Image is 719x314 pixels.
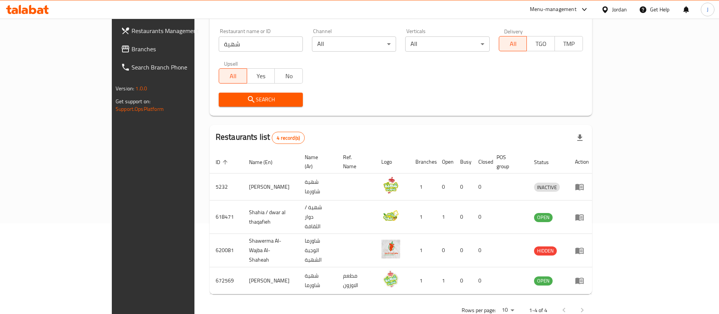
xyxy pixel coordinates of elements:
div: Menu [575,246,589,255]
img: Shahyyia shawrma [381,270,400,289]
span: Ref. Name [343,153,366,171]
span: HIDDEN [534,246,557,255]
span: Search Branch Phone [132,63,226,72]
td: 0 [454,200,472,234]
span: Get support on: [116,96,150,106]
label: Delivery [504,28,523,34]
span: TGO [530,38,552,49]
td: Shawerma Al-Wajba Al-Shaheah [243,234,299,267]
button: TMP [555,36,583,51]
span: 4 record(s) [272,134,304,142]
span: OPEN [534,276,553,285]
th: Open [436,150,454,174]
td: شهية شاورما [299,174,337,200]
span: J [707,5,708,14]
th: Branches [409,150,436,174]
td: 1 [409,267,436,294]
button: Search [219,93,303,107]
td: 0 [454,267,472,294]
td: 1 [409,174,436,200]
span: Yes [250,71,272,82]
td: شاورما الوجبة الشهية [299,234,337,267]
button: Yes [247,68,275,84]
td: 0 [436,174,454,200]
span: All [502,38,524,49]
td: مطعم الاوزون [337,267,375,294]
img: Shahia / dwar al thaqafieh [381,206,400,225]
a: Branches [115,40,232,58]
td: 0 [472,234,490,267]
td: 1 [436,267,454,294]
span: Version: [116,84,134,93]
td: 1 [409,234,436,267]
div: INACTIVE [534,183,560,192]
span: Status [534,158,559,167]
a: Search Branch Phone [115,58,232,76]
td: Shahia / dwar al thaqafieh [243,200,299,234]
div: All [312,36,396,52]
td: [PERSON_NAME] [243,174,299,200]
td: شهية شاورما [299,267,337,294]
div: Menu [575,276,589,285]
td: شهية / دوار الثقافة [299,200,337,234]
div: Jordan [612,5,627,14]
td: 0 [436,234,454,267]
div: OPEN [534,213,553,222]
td: 0 [472,174,490,200]
th: Logo [375,150,409,174]
td: 0 [454,234,472,267]
th: Busy [454,150,472,174]
button: No [274,68,303,84]
th: Closed [472,150,490,174]
span: INACTIVE [534,183,560,192]
td: [PERSON_NAME] [243,267,299,294]
span: OPEN [534,213,553,222]
th: Action [569,150,595,174]
span: Branches [132,44,226,54]
button: All [219,68,247,84]
td: 0 [472,200,490,234]
div: Total records count [272,132,305,144]
a: Support.OpsPlatform [116,104,164,114]
span: No [278,71,300,82]
span: Name (En) [249,158,282,167]
button: TGO [526,36,555,51]
table: enhanced table [210,150,595,294]
span: Restaurants Management [132,26,226,35]
span: Search [225,95,297,104]
td: 1 [409,200,436,234]
td: 0 [454,174,472,200]
span: Name (Ar) [305,153,328,171]
h2: Restaurants list [216,131,305,144]
div: Export file [571,129,589,147]
img: Shahia Shawerma [381,176,400,195]
a: Restaurants Management [115,22,232,40]
button: All [499,36,527,51]
td: 0 [472,267,490,294]
img: Shawerma Al-Wajba Al-Shaheah [381,240,400,259]
div: Menu [575,213,589,222]
label: Upsell [224,61,238,66]
span: 1.0.0 [135,84,147,93]
span: ID [216,158,230,167]
div: Menu-management [530,5,576,14]
span: All [222,71,244,82]
td: 1 [436,200,454,234]
input: Search for restaurant name or ID.. [219,36,303,52]
div: All [405,36,489,52]
div: Menu [575,182,589,191]
span: POS group [497,153,519,171]
span: TMP [558,38,580,49]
